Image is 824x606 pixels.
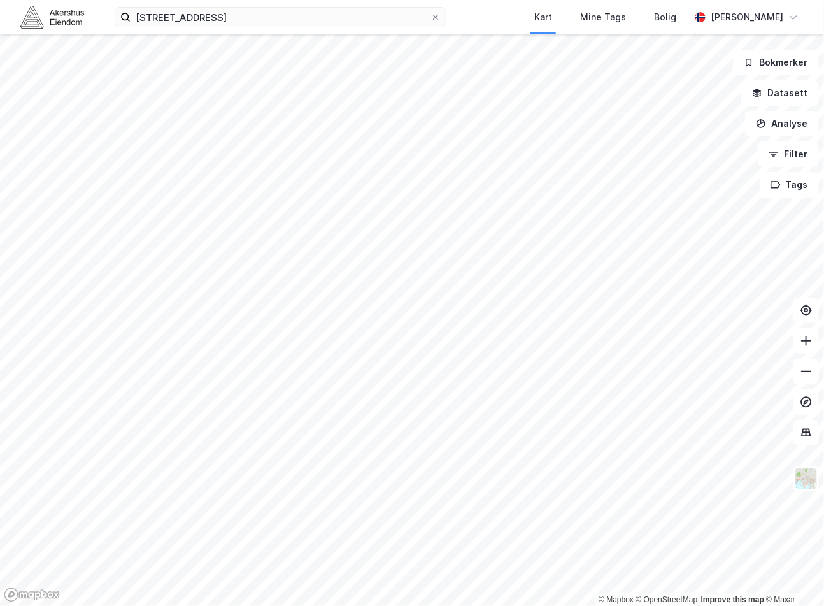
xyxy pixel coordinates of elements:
[20,6,84,28] img: akershus-eiendom-logo.9091f326c980b4bce74ccdd9f866810c.svg
[760,545,824,606] iframe: Chat Widget
[745,111,819,136] button: Analyse
[701,595,764,604] a: Improve this map
[654,10,676,25] div: Bolig
[760,172,819,198] button: Tags
[131,8,430,27] input: Søk på adresse, matrikkel, gårdeiere, leietakere eller personer
[636,595,698,604] a: OpenStreetMap
[4,588,60,602] a: Mapbox homepage
[599,595,634,604] a: Mapbox
[794,466,818,491] img: Z
[534,10,552,25] div: Kart
[758,141,819,167] button: Filter
[711,10,783,25] div: [PERSON_NAME]
[741,80,819,106] button: Datasett
[733,50,819,75] button: Bokmerker
[580,10,626,25] div: Mine Tags
[760,545,824,606] div: Kontrollprogram for chat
